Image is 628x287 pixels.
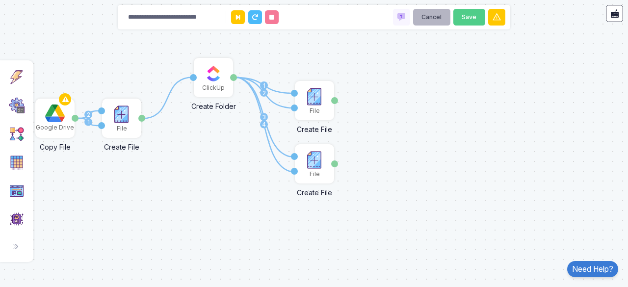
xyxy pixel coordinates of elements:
img: add-file-v2.png [305,87,324,106]
img: add-file-v2.png [305,150,324,170]
div: Create File [80,137,163,152]
div: Create File [273,119,356,134]
div: Create Folder [172,96,255,111]
div: Create File [273,183,356,198]
img: settings.png [9,98,25,113]
div: ClickUp [202,83,225,92]
img: flow-v1.png [9,126,25,142]
img: category-v1.png [9,183,25,199]
img: google-drive.svg [45,104,65,122]
text: 2 [262,89,266,97]
a: Need Help? [567,261,618,277]
button: Cancel [413,9,450,26]
img: category-v2.png [9,211,25,227]
div: File [117,124,127,133]
div: File [310,106,320,115]
img: add-file-v2.png [112,104,131,124]
text: 3 [262,113,266,121]
div: File [310,170,320,179]
div: Google Drive [36,123,74,132]
div: Copy File [13,137,97,152]
img: trigger.png [9,69,25,85]
button: Warnings [488,9,505,26]
text: 2 [87,111,90,118]
img: category.png [9,155,25,170]
button: Save [453,9,485,26]
text: 4 [262,121,266,128]
text: 1 [263,82,265,89]
img: clickup.png [204,64,223,83]
text: 1 [87,118,90,126]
